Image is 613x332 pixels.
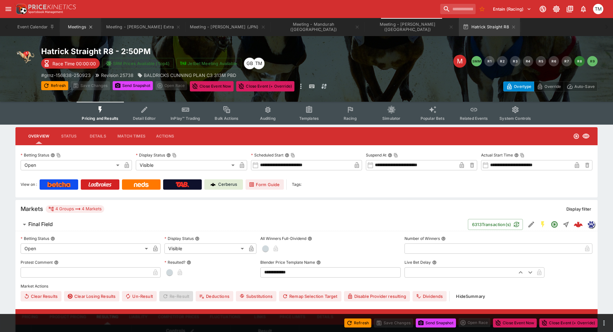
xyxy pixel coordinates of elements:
img: greyhound_racing.png [15,46,36,67]
button: Documentation [564,3,576,15]
p: Overtype [514,83,531,90]
button: R1 [484,56,495,66]
span: Bulk Actions [215,116,238,121]
button: open drawer [3,3,14,15]
button: Product Pricing [44,309,91,325]
p: Override [544,83,561,90]
img: logo-cerberus--red.svg [574,220,583,229]
button: SGM Enabled [537,219,549,230]
button: Straight [560,219,572,230]
div: split button [155,81,187,90]
button: Display StatusCopy To Clipboard [166,153,171,157]
span: InPlay™ Trading [171,116,200,121]
div: 2e8ea5f0-df36-48dd-9a44-cbe9db181c0e [574,220,583,229]
button: Meeting - Hatrick Straight (NZ) [365,18,458,36]
button: R8 [574,56,585,66]
div: Start From [503,81,598,91]
span: Racing [344,116,357,121]
p: BALDRICKS CUNNING PLAN C3 313M PBD [144,72,236,79]
button: Connected to PK [537,3,549,15]
button: Clear Losing Results [64,291,119,301]
button: Display filter [562,204,595,214]
img: Betcha [47,182,70,187]
span: System Controls [499,116,531,121]
p: Betting Status [21,152,49,158]
button: Number of Winners [441,236,446,241]
div: Open [21,243,150,254]
div: Tristan Matheson [593,4,603,14]
span: Pricing and Results [82,116,118,121]
p: Betting Status [21,236,49,241]
img: jetbet-logo.svg [180,60,186,67]
button: Status [54,128,83,144]
button: Jetbet Meeting Available [176,58,241,69]
button: Price Limits [274,309,311,325]
div: BALDRICKS CUNNING PLAN C3 313M PBD [137,72,236,79]
button: Open [549,219,560,230]
img: PriceKinetics Logo [14,3,27,15]
button: Resulted? [187,260,191,265]
button: Live Bet Delay [432,260,437,265]
button: Copy To Clipboard [56,153,61,157]
div: Edit Meeting [453,55,466,68]
div: Open [21,160,122,170]
span: Re-Result [159,291,193,301]
button: more [600,319,608,327]
img: Ladbrokes [88,182,112,187]
button: Overview [23,128,54,144]
button: Edit Detail [525,219,537,230]
p: Scheduled Start [251,152,283,158]
nav: pagination navigation [471,56,598,66]
button: Fluctuations [205,309,246,325]
button: SRM Prices Available (Top4) [102,58,174,69]
a: Form Guide [246,179,284,190]
button: Close Event Now [493,318,537,327]
button: R3 [510,56,520,66]
button: Disable Provider resulting [344,291,410,301]
svg: Open [551,221,558,228]
div: Visible [164,243,246,254]
button: Display Status [195,236,200,241]
button: Copy To Clipboard [520,153,525,157]
button: Remap Selection Target [279,291,341,301]
button: Notifications [578,3,589,15]
a: Cerberus [204,179,243,190]
div: grnz [587,221,595,228]
button: more [297,81,305,91]
button: Actual Start TimeCopy To Clipboard [514,153,519,157]
div: 4 Groups 4 Markets [48,205,102,213]
button: Dividends [413,291,447,301]
p: Cerberus [218,181,237,188]
button: R9 [587,56,598,66]
button: R2 [497,56,507,66]
button: No Bookmarks [477,4,487,14]
button: Deductions [196,291,233,301]
label: Tags: [292,179,302,190]
button: All Winners Full-Dividend [308,236,312,241]
button: Meeting - Mandurah (AUS) [271,18,364,36]
span: Detail Editor [133,116,156,121]
button: Copy To Clipboard [172,153,177,157]
p: Blender Price Template Name [260,260,315,265]
svg: Visible [582,132,590,140]
button: Copy To Clipboard [394,153,398,157]
button: Override [534,81,564,91]
button: Meetings [60,18,101,36]
button: Refresh [344,318,371,327]
button: SMM [471,56,482,66]
button: Details [311,309,339,325]
button: Meeting - Urawa (JPN) [186,18,270,36]
button: Details [83,128,112,144]
div: Visible [136,160,237,170]
button: Betting Status [51,236,55,241]
button: Close Event Now [190,81,234,91]
button: Hatrick Straight R8 [459,18,520,36]
button: Tristan Matheson [591,2,605,16]
button: Overtype [503,81,534,91]
img: Neds [134,182,148,187]
button: Event Calendar [14,18,59,36]
button: Un-Result [122,291,156,301]
button: R4 [523,56,533,66]
a: 2e8ea5f0-df36-48dd-9a44-cbe9db181c0e [572,218,585,231]
p: Live Bet Delay [404,260,431,265]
